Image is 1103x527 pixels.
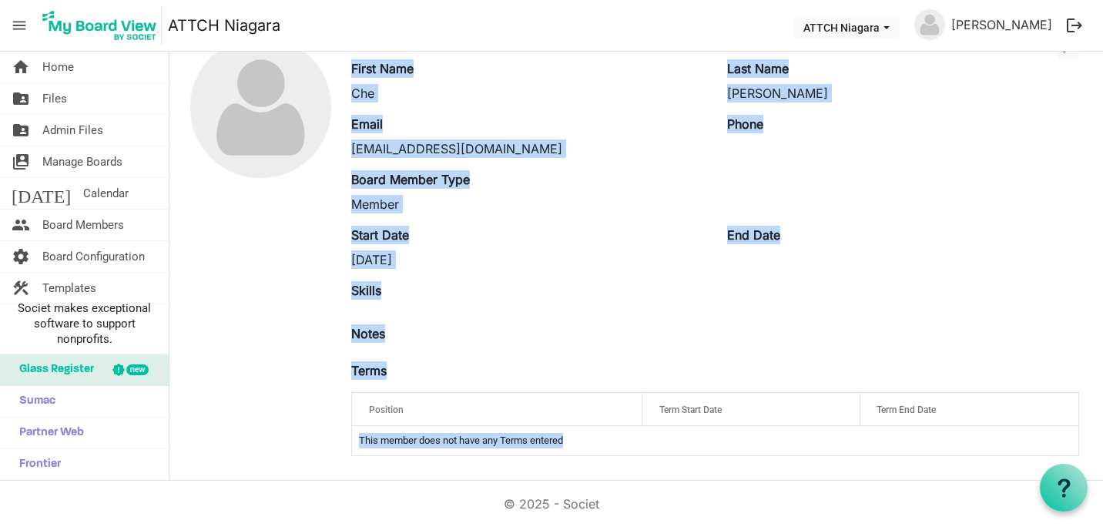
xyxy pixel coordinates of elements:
span: people [12,210,30,240]
div: [DATE] [351,250,703,269]
img: My Board View Logo [38,6,162,45]
a: [PERSON_NAME] [945,9,1058,40]
label: Skills [351,281,381,300]
span: Templates [42,273,96,304]
span: switch_account [12,146,30,177]
div: new [126,364,149,375]
label: Notes [351,324,385,343]
div: Che [351,84,703,102]
label: First Name [351,59,414,78]
td: This member does not have any Terms entered [352,426,1078,455]
span: Calendar [83,178,129,209]
label: Last Name [727,59,789,78]
span: folder_shared [12,115,30,146]
span: Position [369,404,404,415]
div: [PERSON_NAME] [727,84,1079,102]
span: Sumac [12,386,55,417]
img: no-profile-picture.svg [190,37,331,178]
span: Societ makes exceptional software to support nonprofits. [7,300,162,347]
span: Home [42,52,74,82]
label: Terms [351,361,387,380]
span: Admin Files [42,115,103,146]
button: ATTCH Niagara dropdownbutton [793,16,900,38]
label: Email [351,115,383,133]
a: © 2025 - Societ [504,496,599,512]
img: no-profile-picture.svg [914,9,945,40]
label: End Date [727,226,780,244]
a: ATTCH Niagara [168,10,280,41]
span: home [12,52,30,82]
span: Board Members [42,210,124,240]
label: Phone [727,115,763,133]
span: Glass Register [12,354,94,385]
button: logout [1058,9,1091,42]
label: Start Date [351,226,409,244]
span: Files [42,83,67,114]
div: Member [351,195,703,213]
span: Partner Web [12,418,84,448]
span: Board Configuration [42,241,145,272]
span: settings [12,241,30,272]
label: Board Member Type [351,170,470,189]
div: [EMAIL_ADDRESS][DOMAIN_NAME] [351,139,703,158]
span: construction [12,273,30,304]
span: menu [5,11,34,40]
span: Manage Boards [42,146,122,177]
span: [DATE] [12,178,71,209]
span: Term Start Date [659,404,722,415]
a: My Board View Logo [38,6,168,45]
span: folder_shared [12,83,30,114]
span: Term End Date [877,404,936,415]
span: Frontier [12,449,61,480]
